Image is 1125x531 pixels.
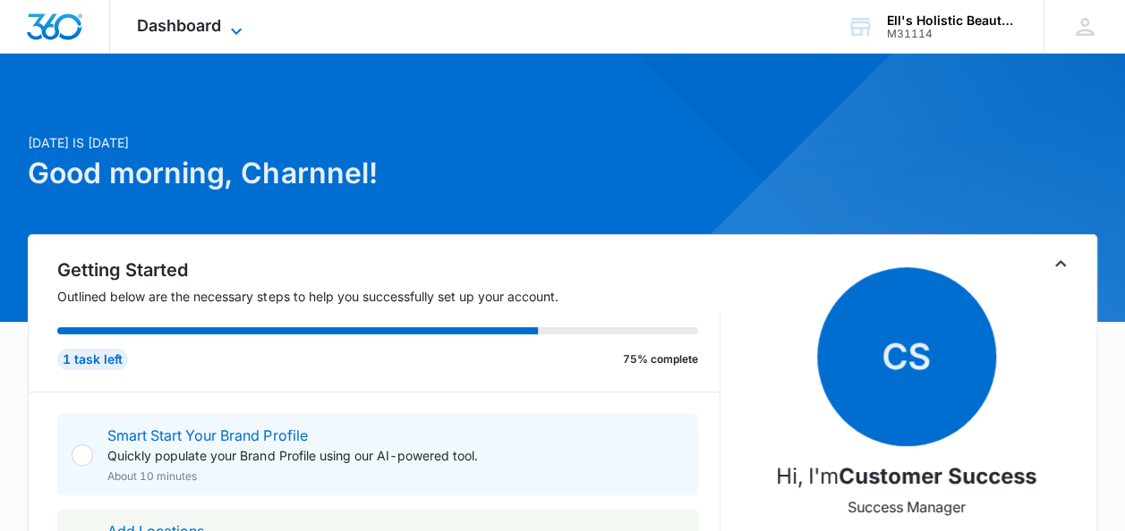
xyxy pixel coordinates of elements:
p: Quickly populate your Brand Profile using our AI-powered tool. [107,446,477,465]
p: [DATE] is [DATE] [28,133,733,152]
a: Smart Start Your Brand Profile [107,426,307,444]
div: 1 task left [57,349,128,370]
p: Success Manager [848,496,966,518]
span: Dashboard [137,16,221,35]
span: CS [817,267,996,446]
p: 75% complete [623,351,698,367]
p: Hi, I'm [776,460,1036,493]
p: Outlined below are the necessary steps to help you successfully set up your account. [57,287,720,306]
h2: Getting Started [57,257,720,283]
div: account id [887,28,1018,40]
div: account name [887,13,1018,28]
span: About 10 minutes [107,468,197,485]
button: Toggle Collapse [1050,253,1071,274]
strong: Customer Success [839,463,1036,489]
h1: Good morning, Charnnel! [28,152,733,195]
